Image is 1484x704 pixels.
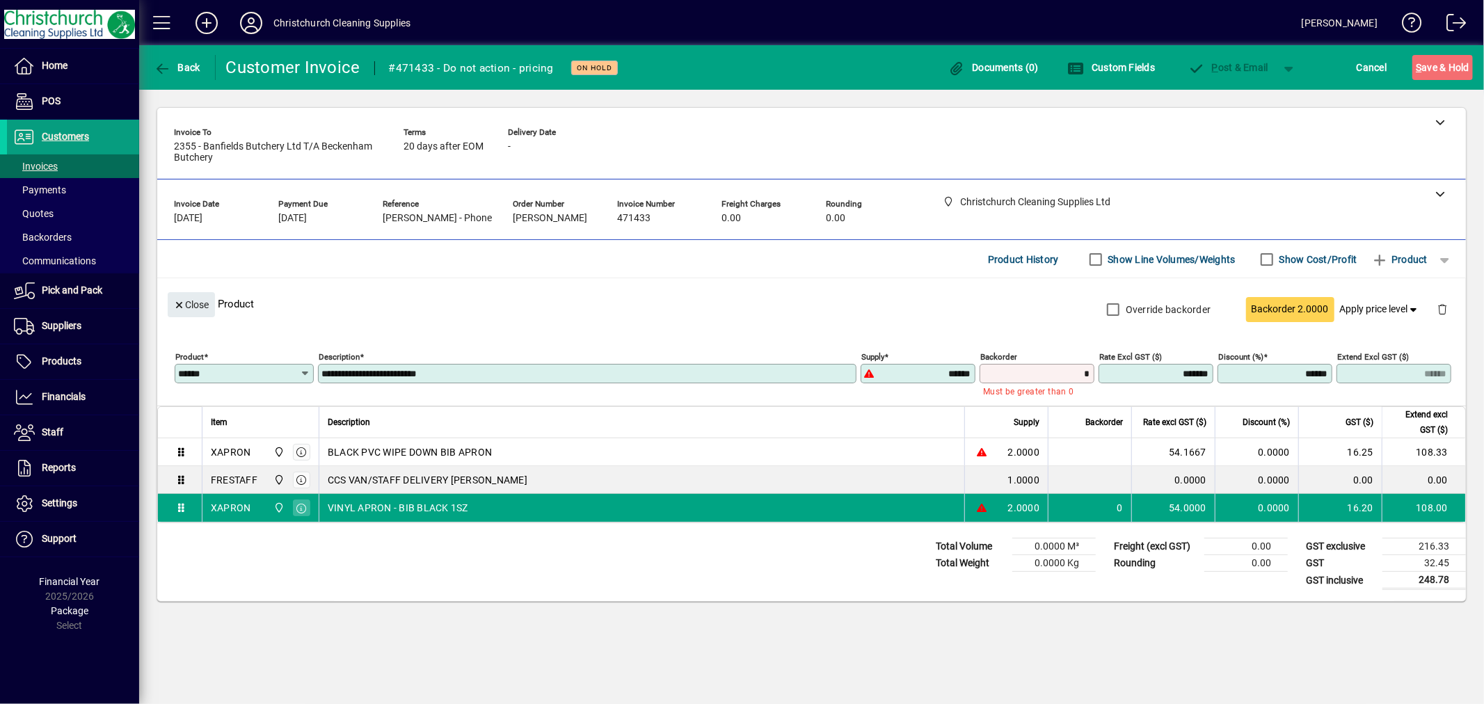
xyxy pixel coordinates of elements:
[513,213,587,224] span: [PERSON_NAME]
[139,55,216,80] app-page-header-button: Back
[1204,538,1288,555] td: 0.00
[1252,302,1329,317] span: Backorder 2.0000
[1412,55,1473,80] button: Save & Hold
[42,355,81,367] span: Products
[211,501,251,515] div: XAPRON
[1340,302,1421,317] span: Apply price level
[982,247,1064,272] button: Product History
[164,298,218,310] app-page-header-button: Close
[226,56,360,79] div: Customer Invoice
[1382,572,1466,589] td: 248.78
[42,533,77,544] span: Support
[1391,407,1448,438] span: Extend excl GST ($)
[1353,55,1391,80] button: Cancel
[211,445,251,459] div: XAPRON
[14,184,66,195] span: Payments
[1008,501,1040,515] span: 2.0000
[1299,572,1382,589] td: GST inclusive
[929,538,1012,555] td: Total Volume
[42,320,81,331] span: Suppliers
[7,49,139,83] a: Home
[7,178,139,202] a: Payments
[14,232,72,243] span: Backorders
[1346,415,1373,430] span: GST ($)
[1140,445,1206,459] div: 54.1667
[14,255,96,266] span: Communications
[7,451,139,486] a: Reports
[7,486,139,521] a: Settings
[175,352,204,362] mat-label: Product
[861,352,884,362] mat-label: Supply
[1107,555,1204,572] td: Rounding
[1299,555,1382,572] td: GST
[1143,415,1206,430] span: Rate excl GST ($)
[1357,56,1387,79] span: Cancel
[1204,555,1288,572] td: 0.00
[1008,445,1040,459] span: 2.0000
[1382,466,1465,494] td: 0.00
[983,383,1083,398] mat-error: Must be greater than 0
[7,249,139,273] a: Communications
[319,352,360,362] mat-label: Description
[278,213,307,224] span: [DATE]
[7,415,139,450] a: Staff
[14,208,54,219] span: Quotes
[1391,3,1422,48] a: Knowledge Base
[1012,555,1096,572] td: 0.0000 Kg
[1298,494,1382,522] td: 16.20
[51,605,88,616] span: Package
[1416,62,1421,73] span: S
[1140,473,1206,487] div: 0.0000
[7,202,139,225] a: Quotes
[1181,55,1275,80] button: Post & Email
[7,273,139,308] a: Pick and Pack
[929,555,1012,572] td: Total Weight
[1382,438,1465,466] td: 108.33
[826,213,845,224] span: 0.00
[270,445,286,460] span: Christchurch Cleaning Supplies Ltd
[1426,303,1459,315] app-page-header-button: Delete
[1008,473,1040,487] span: 1.0000
[328,445,492,459] span: BLACK PVC WIPE DOWN BIB APRON
[1277,253,1357,266] label: Show Cost/Profit
[1123,303,1211,317] label: Override backorder
[42,426,63,438] span: Staff
[1140,501,1206,515] div: 54.0000
[7,380,139,415] a: Financials
[14,161,58,172] span: Invoices
[980,352,1017,362] mat-label: Backorder
[42,497,77,509] span: Settings
[389,57,554,79] div: #471433 - Do not action - pricing
[273,12,410,34] div: Christchurch Cleaning Supplies
[150,55,204,80] button: Back
[157,278,1466,329] div: Product
[7,84,139,119] a: POS
[173,294,209,317] span: Close
[1246,297,1334,322] button: Backorder 2.0000
[1416,56,1469,79] span: ave & Hold
[42,131,89,142] span: Customers
[42,60,67,71] span: Home
[1012,538,1096,555] td: 0.0000 M³
[328,415,370,430] span: Description
[42,95,61,106] span: POS
[1436,3,1467,48] a: Logout
[617,213,651,224] span: 471433
[1299,538,1382,555] td: GST exclusive
[1382,494,1465,522] td: 108.00
[168,292,215,317] button: Close
[7,154,139,178] a: Invoices
[42,285,102,296] span: Pick and Pack
[1337,352,1409,362] mat-label: Extend excl GST ($)
[1014,415,1039,430] span: Supply
[948,62,1039,73] span: Documents (0)
[42,462,76,473] span: Reports
[1334,297,1426,322] button: Apply price level
[7,344,139,379] a: Products
[404,141,484,152] span: 20 days after EOM
[1382,538,1466,555] td: 216.33
[1085,415,1123,430] span: Backorder
[1302,12,1378,34] div: [PERSON_NAME]
[1382,555,1466,572] td: 32.45
[174,213,202,224] span: [DATE]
